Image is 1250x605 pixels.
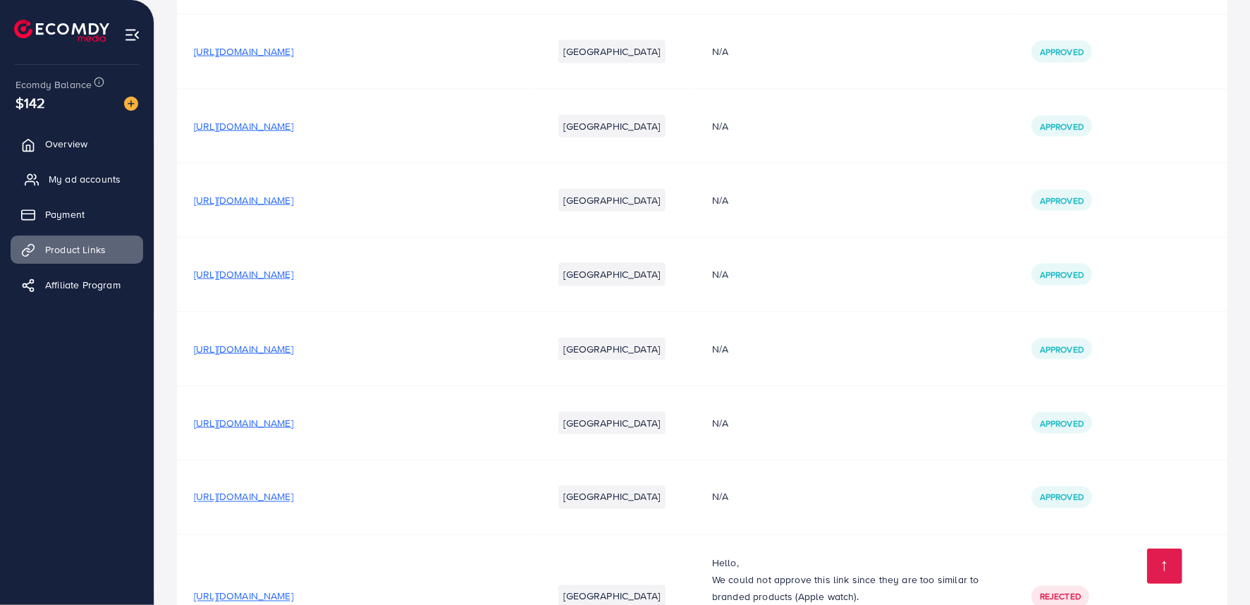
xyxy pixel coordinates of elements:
[11,236,143,264] a: Product Links
[712,193,728,207] span: N/A
[712,267,728,281] span: N/A
[14,20,109,42] img: logo
[1040,491,1084,503] span: Approved
[124,27,140,43] img: menu
[1190,542,1239,594] iframe: Chat
[45,207,85,221] span: Payment
[558,486,666,508] li: [GEOGRAPHIC_DATA]
[1040,46,1084,58] span: Approved
[558,115,666,137] li: [GEOGRAPHIC_DATA]
[194,490,293,504] span: [URL][DOMAIN_NAME]
[1040,121,1084,133] span: Approved
[194,193,293,207] span: [URL][DOMAIN_NAME]
[194,416,293,430] span: [URL][DOMAIN_NAME]
[45,278,121,292] span: Affiliate Program
[558,40,666,63] li: [GEOGRAPHIC_DATA]
[16,78,92,92] span: Ecomdy Balance
[16,92,46,113] span: $142
[1040,343,1084,355] span: Approved
[712,44,728,59] span: N/A
[11,165,143,193] a: My ad accounts
[49,172,121,186] span: My ad accounts
[1040,269,1084,281] span: Approved
[194,589,293,604] span: [URL][DOMAIN_NAME]
[1040,591,1081,603] span: Rejected
[1040,417,1084,429] span: Approved
[558,338,666,360] li: [GEOGRAPHIC_DATA]
[558,189,666,212] li: [GEOGRAPHIC_DATA]
[45,137,87,151] span: Overview
[11,200,143,228] a: Payment
[11,271,143,299] a: Affiliate Program
[194,44,293,59] span: [URL][DOMAIN_NAME]
[712,416,728,430] span: N/A
[712,342,728,356] span: N/A
[194,342,293,356] span: [URL][DOMAIN_NAME]
[45,243,106,257] span: Product Links
[712,119,728,133] span: N/A
[558,412,666,434] li: [GEOGRAPHIC_DATA]
[712,555,998,572] p: Hello,
[194,267,293,281] span: [URL][DOMAIN_NAME]
[712,490,728,504] span: N/A
[194,119,293,133] span: [URL][DOMAIN_NAME]
[11,130,143,158] a: Overview
[1040,195,1084,207] span: Approved
[558,263,666,286] li: [GEOGRAPHIC_DATA]
[124,97,138,111] img: image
